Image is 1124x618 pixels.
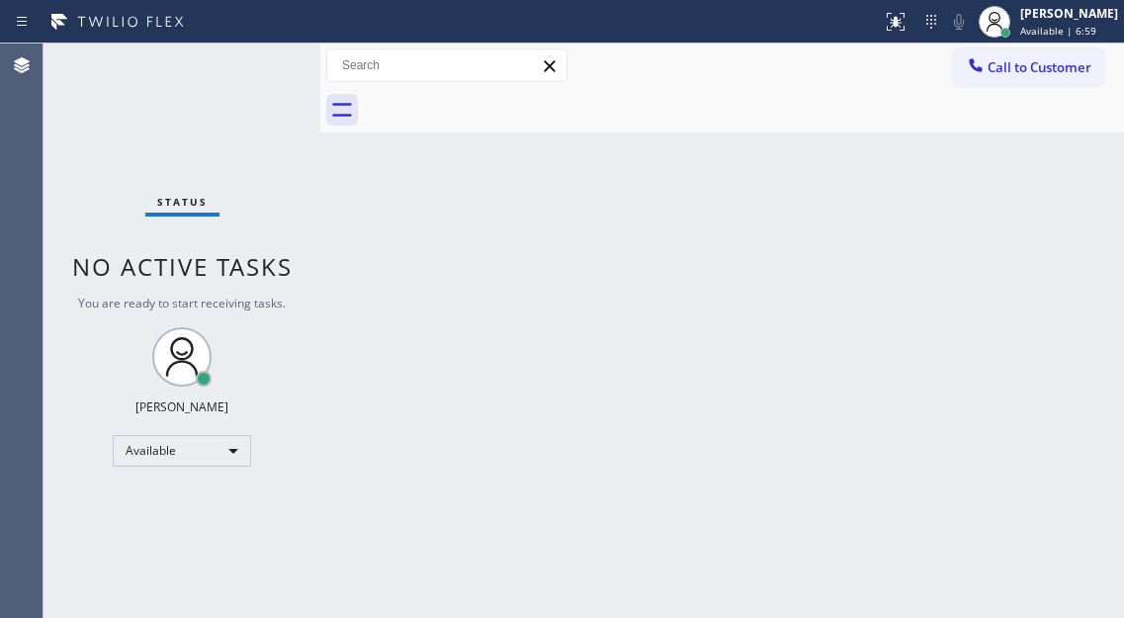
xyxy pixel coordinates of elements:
span: Call to Customer [988,58,1091,76]
button: Mute [945,8,973,36]
span: Status [157,195,208,209]
span: Available | 6:59 [1020,24,1096,38]
button: Call to Customer [953,48,1104,86]
div: [PERSON_NAME] [1020,5,1118,22]
input: Search [327,49,566,81]
div: Available [113,435,251,467]
span: No active tasks [72,250,293,283]
span: You are ready to start receiving tasks. [78,295,286,311]
div: [PERSON_NAME] [135,398,228,415]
